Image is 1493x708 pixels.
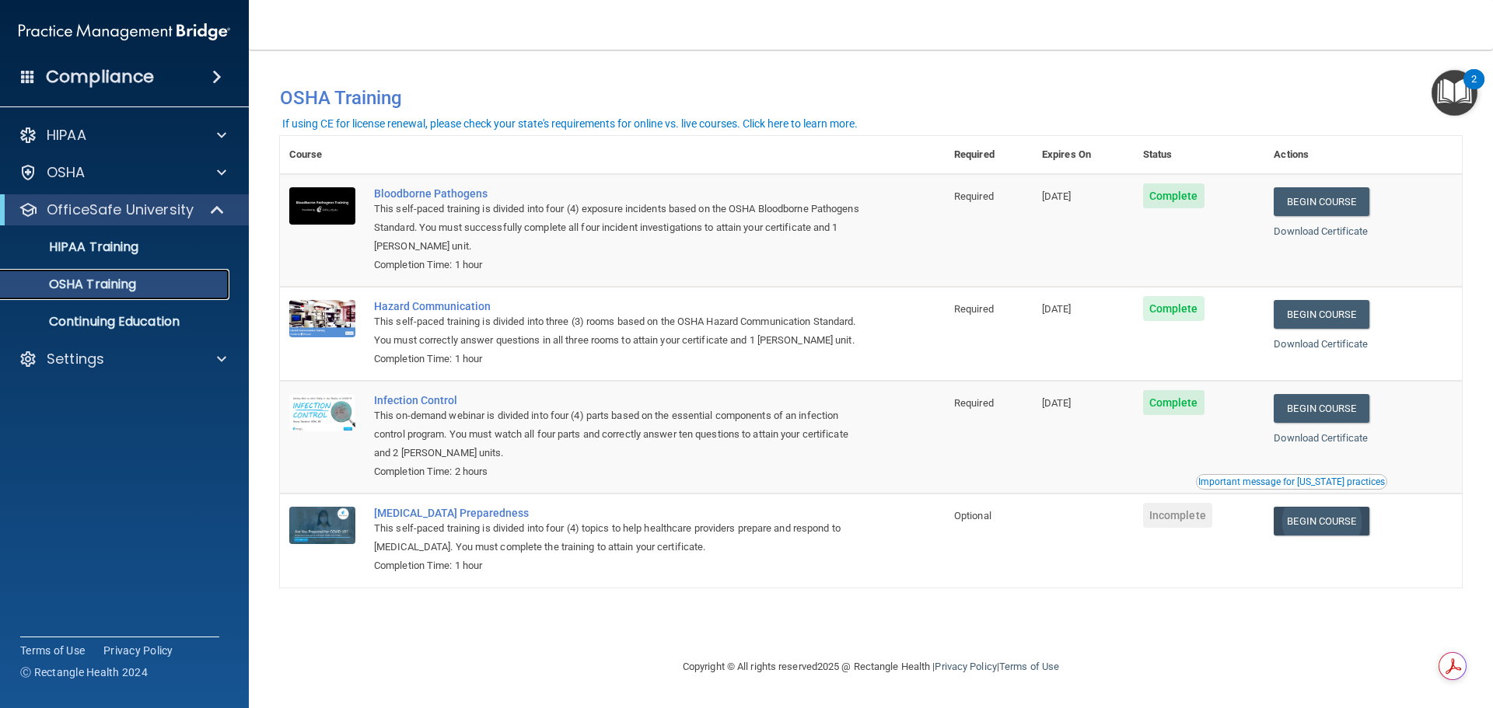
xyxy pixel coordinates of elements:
[47,126,86,145] p: HIPAA
[374,406,867,462] div: This on-demand webinar is divided into four (4) parts based on the essential components of an inf...
[1198,477,1385,487] div: Important message for [US_STATE] practices
[19,126,226,145] a: HIPAA
[20,643,85,658] a: Terms of Use
[954,397,994,409] span: Required
[1432,70,1477,116] button: Open Resource Center, 2 new notifications
[280,116,860,131] button: If using CE for license renewal, please check your state's requirements for online vs. live cours...
[47,201,194,219] p: OfficeSafe University
[1143,296,1205,321] span: Complete
[1143,183,1205,208] span: Complete
[19,350,226,368] a: Settings
[935,661,996,672] a: Privacy Policy
[374,300,867,312] a: Hazard Communication
[954,190,994,202] span: Required
[374,256,867,274] div: Completion Time: 1 hour
[10,277,136,292] p: OSHA Training
[1143,503,1212,528] span: Incomplete
[20,664,148,680] span: Ⓒ Rectangle Health 2024
[282,118,858,129] div: If using CE for license renewal, please check your state's requirements for online vs. live cours...
[954,510,991,521] span: Optional
[280,87,1462,109] h4: OSHA Training
[1274,394,1369,423] a: Begin Course
[374,556,867,575] div: Completion Time: 1 hour
[374,312,867,350] div: This self-paced training is divided into three (3) rooms based on the OSHA Hazard Communication S...
[1033,136,1134,174] th: Expires On
[374,200,867,256] div: This self-paced training is divided into four (4) exposure incidents based on the OSHA Bloodborne...
[47,350,104,368] p: Settings
[10,239,138,255] p: HIPAA Training
[46,66,154,88] h4: Compliance
[1196,474,1387,490] button: Read this if you are a dental practitioner in the state of CA
[1134,136,1265,174] th: Status
[374,394,867,406] a: Infection Control
[374,462,867,481] div: Completion Time: 2 hours
[1274,432,1368,444] a: Download Certificate
[47,163,86,182] p: OSHA
[103,643,173,658] a: Privacy Policy
[1042,190,1072,202] span: [DATE]
[999,661,1059,672] a: Terms of Use
[1224,598,1474,660] iframe: Drift Widget Chat Controller
[19,16,230,47] img: PMB logo
[19,201,226,219] a: OfficeSafe University
[945,136,1033,174] th: Required
[1274,225,1368,237] a: Download Certificate
[587,642,1155,692] div: Copyright © All rights reserved 2025 @ Rectangle Health | |
[374,187,867,200] a: Bloodborne Pathogens
[19,163,226,182] a: OSHA
[374,507,867,519] a: [MEDICAL_DATA] Preparedness
[1274,300,1369,329] a: Begin Course
[10,314,222,330] p: Continuing Education
[1471,79,1477,99] div: 2
[1264,136,1462,174] th: Actions
[954,303,994,315] span: Required
[1274,338,1368,350] a: Download Certificate
[1042,303,1072,315] span: [DATE]
[374,350,867,368] div: Completion Time: 1 hour
[1042,397,1072,409] span: [DATE]
[1143,390,1205,415] span: Complete
[280,136,365,174] th: Course
[374,519,867,556] div: This self-paced training is divided into four (4) topics to help healthcare providers prepare and...
[1274,187,1369,216] a: Begin Course
[1274,507,1369,535] a: Begin Course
